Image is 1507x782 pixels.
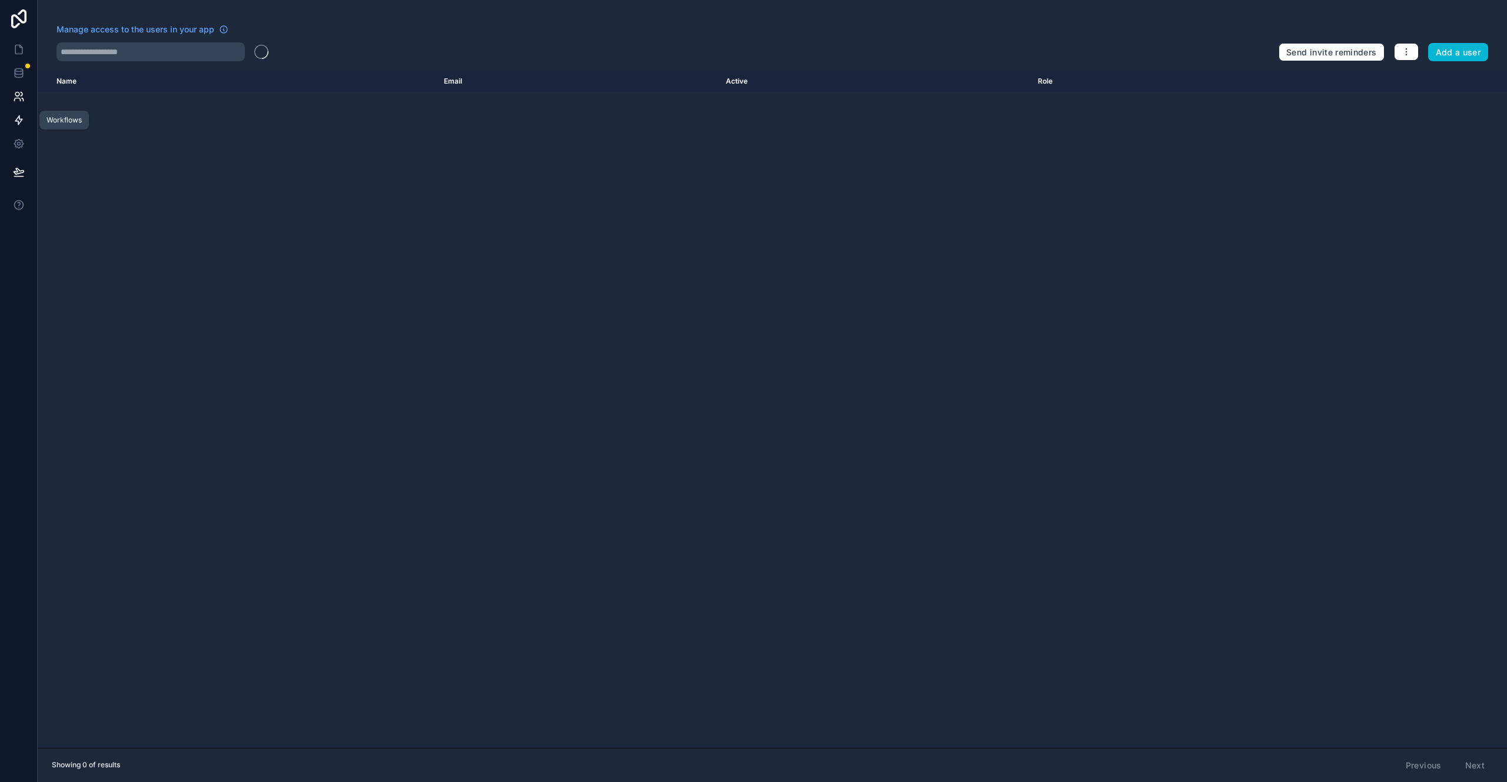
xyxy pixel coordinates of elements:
[47,115,82,125] div: Workflows
[52,760,120,770] span: Showing 0 of results
[57,24,214,35] span: Manage access to the users in your app
[38,71,1507,748] div: scrollable content
[1279,43,1384,62] button: Send invite reminders
[437,71,718,92] th: Email
[1428,43,1489,62] button: Add a user
[57,24,228,35] a: Manage access to the users in your app
[38,71,437,92] th: Name
[1031,71,1282,92] th: Role
[719,71,1031,92] th: Active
